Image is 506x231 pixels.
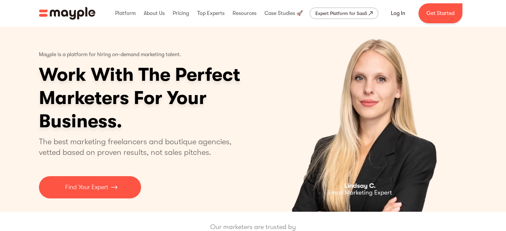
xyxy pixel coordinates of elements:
a: Log In [383,5,413,21]
h1: Work With The Perfect Marketers For Your Business. [39,63,292,133]
a: home [39,7,95,20]
div: Pricing [171,3,191,24]
div: carousel [259,27,467,212]
a: Expert Platform for SaaS [310,8,378,19]
a: Get Started [419,3,462,23]
p: Mayple is a platform for hiring on-demand marketing talent. [39,47,181,63]
div: Platform [113,3,137,24]
div: About Us [142,3,166,24]
img: Mayple logo [39,7,95,20]
div: Top Experts [196,3,226,24]
div: 1 of 5 [259,27,467,212]
div: Expert Platform for SaaS [315,9,367,17]
p: Find Your Expert [65,183,108,192]
a: Find Your Expert [39,176,141,198]
p: The best marketing freelancers and boutique agencies, vetted based on proven results, not sales p... [39,136,240,158]
div: Resources [231,3,258,24]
